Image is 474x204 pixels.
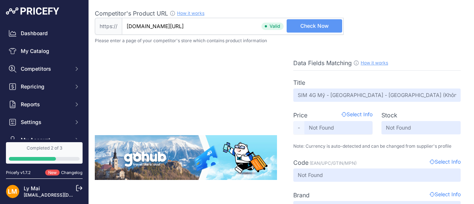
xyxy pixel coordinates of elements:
[6,116,83,129] button: Settings
[293,191,310,200] label: Brand
[6,7,59,15] img: Pricefy Logo
[177,10,204,16] a: How it works
[6,80,83,93] button: Repricing
[6,62,83,76] button: Competitors
[361,60,388,66] a: How it works
[6,170,31,176] div: Pricefy v1.7.2
[24,185,40,191] a: Ly Mai
[6,142,83,164] a: Completed 2 of 3
[95,38,468,44] p: Please enter a page of your competitor's store which contains product information
[24,192,101,198] a: [EMAIL_ADDRESS][DOMAIN_NAME]
[122,18,344,35] input: www.gohub.vn/product
[293,121,304,134] span: -
[381,121,461,134] input: -
[287,19,342,33] button: Check Now
[430,158,461,167] span: Select Info
[21,101,69,108] span: Reports
[61,170,83,175] a: Changelog
[21,83,69,90] span: Repricing
[293,143,461,149] p: Note: Currency is auto-detected and can be changed from supplier's profile
[293,88,461,102] input: -
[45,170,60,176] span: New
[381,111,397,120] label: Stock
[293,159,308,166] span: Code
[21,136,69,144] span: My Account
[21,65,69,73] span: Competitors
[21,118,69,126] span: Settings
[293,78,305,87] label: Title
[304,121,373,134] input: -
[310,160,357,166] span: (EAN/UPC/GTIN/MPN)
[6,27,83,40] a: Dashboard
[300,22,329,30] span: Check Now
[6,133,83,147] button: My Account
[9,145,80,151] div: Completed 2 of 3
[293,111,307,120] label: Price
[293,59,352,67] span: Data Fields Matching
[95,18,122,35] span: https://
[341,111,373,120] span: Select Info
[95,10,168,17] span: Competitor's Product URL
[6,98,83,111] button: Reports
[6,44,83,58] a: My Catalog
[293,168,461,182] input: -
[430,191,461,200] span: Select Info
